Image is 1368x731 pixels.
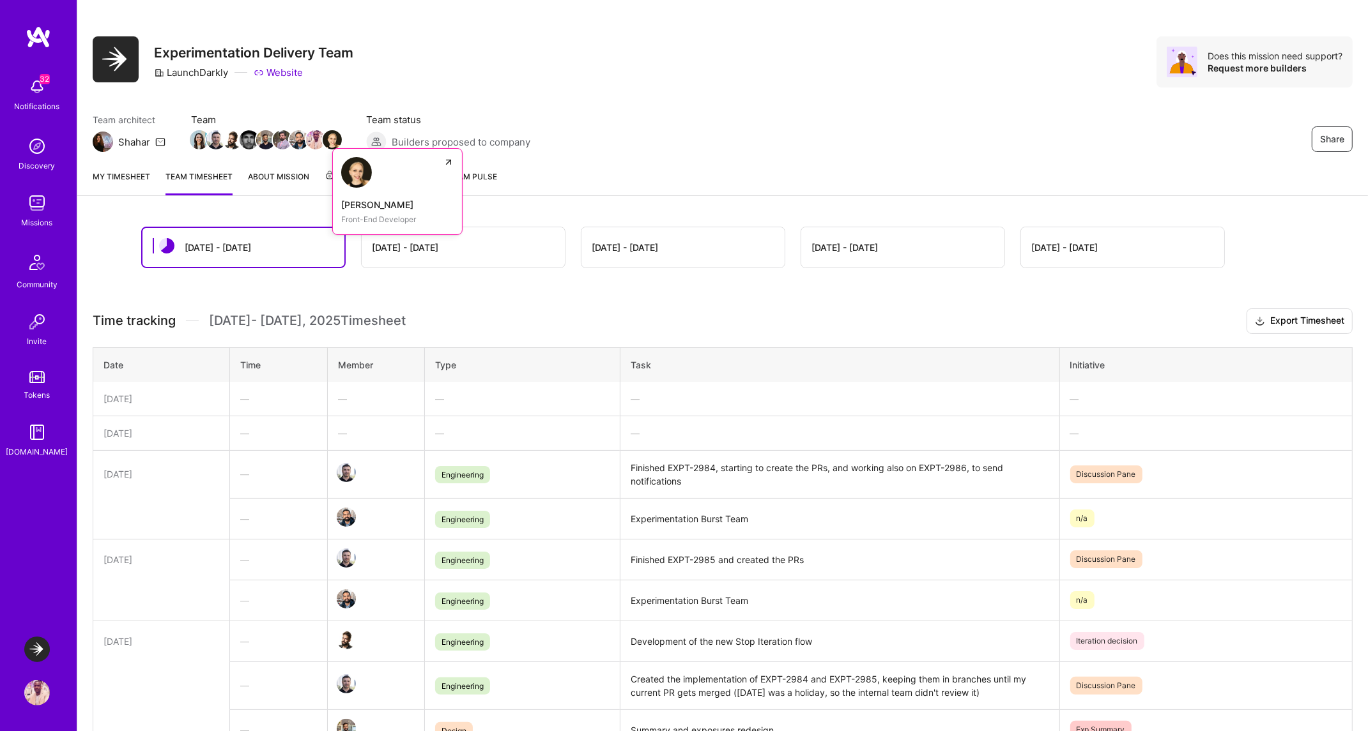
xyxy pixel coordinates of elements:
[17,278,58,291] div: Community
[392,135,530,149] span: Builders proposed to company
[256,130,275,149] img: Team Member Avatar
[338,673,355,695] a: Team Member Avatar
[620,498,1060,539] td: Experimentation Burst Team
[338,588,355,610] a: Team Member Avatar
[323,130,342,149] img: Team Member Avatar
[337,674,356,693] img: Team Member Avatar
[274,129,291,151] a: Team Member Avatar
[341,213,454,226] div: Front-End Developer
[1070,677,1142,695] span: Discussion Pane
[223,130,242,149] img: Team Member Avatar
[185,241,251,254] div: [DATE] - [DATE]
[435,466,490,483] span: Engineering
[240,635,317,648] div: —
[1208,62,1342,74] div: Request more builders
[324,129,341,151] a: Team Member Avatar
[338,506,355,528] a: Team Member Avatar
[154,68,164,78] i: icon CompanyGray
[1070,426,1342,440] div: —
[104,553,219,566] div: [DATE]
[1167,47,1197,77] img: Avatar
[206,130,226,149] img: Team Member Avatar
[449,172,497,181] span: Team Pulse
[631,426,1049,440] div: —
[155,137,165,147] i: icon Mail
[435,592,490,610] span: Engineering
[208,129,224,151] a: Team Member Avatar
[29,371,45,383] img: tokens
[435,677,490,695] span: Engineering
[337,508,356,527] img: Team Member Avatar
[24,680,50,705] img: User Avatar
[325,170,403,195] a: My Documents
[291,129,307,151] a: Team Member Avatar
[257,129,274,151] a: Team Member Avatar
[24,419,50,445] img: guide book
[22,247,52,278] img: Community
[229,347,327,382] th: Time
[240,130,259,149] img: Team Member Avatar
[104,392,219,405] div: [DATE]
[93,36,139,82] img: Company Logo
[40,74,50,84] span: 32
[118,135,150,149] div: Shahar
[1247,308,1353,334] button: Export Timesheet
[341,198,454,211] div: [PERSON_NAME]
[1320,133,1344,146] span: Share
[241,129,257,151] a: Team Member Avatar
[24,637,50,662] img: LaunchDarkly: Experimentation Delivery Team
[306,130,325,149] img: Team Member Avatar
[15,100,60,113] div: Notifications
[154,66,228,79] div: LaunchDarkly
[240,594,317,607] div: —
[435,552,490,569] span: Engineering
[338,426,415,440] div: —
[337,589,356,608] img: Team Member Avatar
[224,129,241,151] a: Team Member Avatar
[24,190,50,216] img: teamwork
[307,129,324,151] a: Team Member Avatar
[159,238,174,253] img: status icon
[620,347,1060,382] th: Task
[154,45,353,61] h3: Experimentation Delivery Team
[19,159,56,172] div: Discovery
[93,347,230,382] th: Date
[93,313,176,329] span: Time tracking
[620,661,1060,709] td: Created the implementation of EXPT-2984 and EXPT-2985, keeping them in branches until my current ...
[1070,591,1095,609] span: n/a
[1031,241,1098,254] div: [DATE] - [DATE]
[190,130,209,149] img: Team Member Avatar
[620,580,1060,621] td: Experimentation Burst Team
[104,426,219,440] div: [DATE]
[24,74,50,100] img: bell
[93,170,150,195] a: My timesheet
[289,130,309,149] img: Team Member Avatar
[240,392,317,405] div: —
[338,547,355,569] a: Team Member Avatar
[337,463,356,482] img: Team Member Avatar
[240,512,317,525] div: —
[1070,392,1342,405] div: —
[21,637,53,662] a: LaunchDarkly: Experimentation Delivery Team
[338,392,415,405] div: —
[631,392,1049,405] div: —
[24,388,50,402] div: Tokens
[24,309,50,335] img: Invite
[1255,315,1265,328] i: icon Download
[1208,50,1342,62] div: Does this mission need support?
[435,392,610,405] div: —
[435,633,490,651] span: Engineering
[449,170,497,195] a: Team Pulse
[443,157,454,167] i: icon ArrowUpRight
[620,539,1060,580] td: Finished EXPT-2985 and created the PRs
[1070,465,1142,483] span: Discussion Pane
[240,426,317,440] div: —
[1059,347,1352,382] th: Initiative
[1070,550,1142,568] span: Discussion Pane
[209,313,406,329] span: [DATE] - [DATE] , 2025 Timesheet
[325,170,403,184] span: My Documents
[425,347,620,382] th: Type
[338,462,355,483] a: Team Member Avatar
[338,629,355,651] a: Team Member Avatar
[240,679,317,692] div: —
